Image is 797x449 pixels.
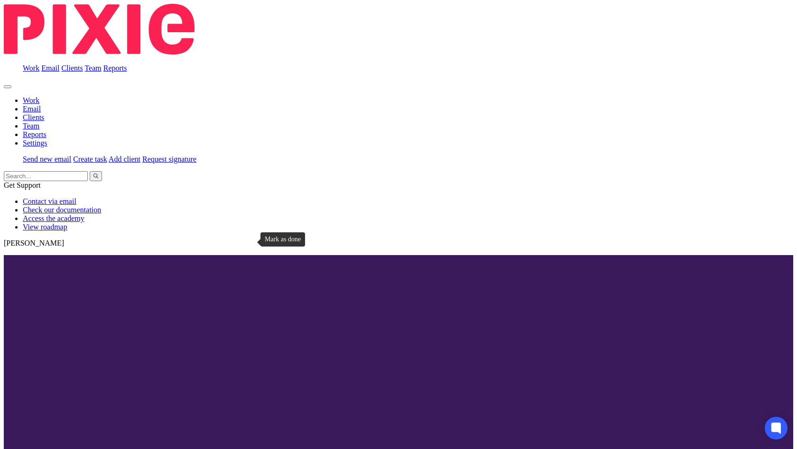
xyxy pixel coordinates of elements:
[23,64,39,72] a: Work
[103,64,127,72] a: Reports
[4,171,88,181] input: Search
[23,105,41,113] a: Email
[90,171,102,181] button: Search
[23,139,47,147] a: Settings
[41,64,59,72] a: Email
[23,197,76,205] a: Contact via email
[23,155,71,163] a: Send new email
[23,122,39,130] a: Team
[84,64,101,72] a: Team
[4,181,41,189] span: Get Support
[23,113,44,121] a: Clients
[23,206,101,214] a: Check our documentation
[73,155,107,163] a: Create task
[4,4,195,55] img: Pixie
[142,155,196,163] a: Request signature
[109,155,140,163] a: Add client
[4,239,793,247] p: [PERSON_NAME]
[23,130,46,138] a: Reports
[23,214,84,222] a: Access the academy
[61,64,83,72] a: Clients
[23,96,39,104] a: Work
[23,223,67,231] a: View roadmap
